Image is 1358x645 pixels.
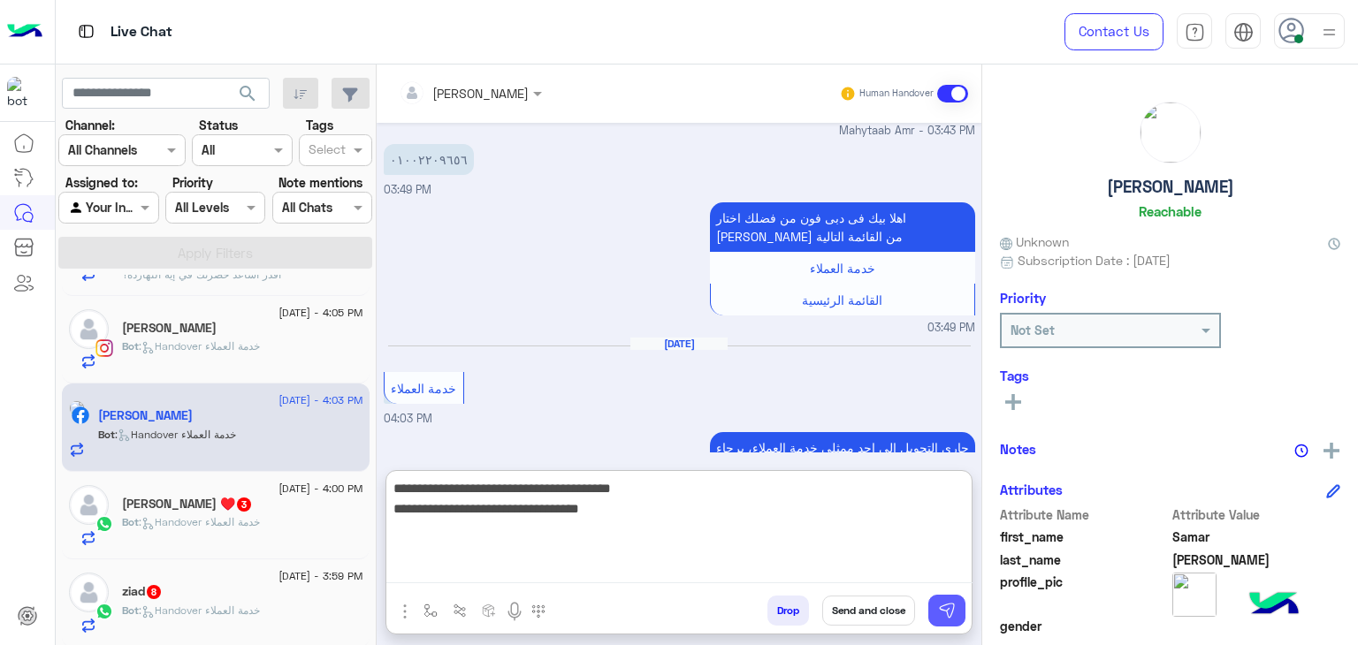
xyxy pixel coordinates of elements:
[95,515,113,533] img: WhatsApp
[1000,527,1169,546] span: first_name
[278,392,362,408] span: [DATE] - 4:03 PM
[767,596,809,626] button: Drop
[122,603,139,617] span: Bot
[802,292,882,307] span: القائمة الرئيسية
[95,339,113,357] img: Instagram
[710,202,975,252] p: 28/10/2024, 3:49 PM
[122,584,163,599] h5: ziad
[384,144,474,175] p: 28/10/2024, 3:49 PM
[1172,617,1341,635] span: null
[1243,574,1305,636] img: hulul-logo.png
[1000,505,1169,524] span: Attribute Name
[822,596,915,626] button: Send and close
[7,77,39,109] img: 1403182699927242
[1294,444,1308,458] img: notes
[531,604,545,618] img: make a call
[1000,368,1340,383] h6: Tags
[69,573,109,612] img: defaultAdmin.png
[122,515,139,528] span: Bot
[122,321,217,336] h5: Fatma Essam
[1107,177,1234,197] h5: [PERSON_NAME]
[306,140,346,163] div: Select
[391,381,456,396] span: خدمة العملاء
[69,309,109,349] img: defaultAdmin.png
[1018,251,1171,269] span: Subscription Date : [DATE]
[1172,505,1341,524] span: Attribute Value
[122,339,139,353] span: Bot
[1139,203,1202,219] h6: Reachable
[1000,482,1063,497] h6: Attributes
[278,173,362,192] label: Note mentions
[859,87,934,101] small: Human Handover
[1185,22,1205,42] img: tab
[446,596,475,625] button: Trigger scenario
[237,83,258,104] span: search
[69,400,85,416] img: picture
[306,116,333,134] label: Tags
[72,406,89,424] img: Facebook
[278,481,362,497] span: [DATE] - 4:00 PM
[384,183,431,196] span: 03:49 PM
[278,568,362,584] span: [DATE] - 3:59 PM
[199,116,238,134] label: Status
[839,123,975,140] span: Mahytaab Amr - 03:43 PM
[75,20,97,42] img: tab
[1000,441,1036,457] h6: Notes
[115,428,236,441] span: : Handover خدمة العملاء
[384,412,432,425] span: 04:03 PM
[938,602,956,619] img: send message
[122,252,361,281] span: دبي فون | مساء الخير مع حضرتك رغد صبري ♥️ أقدر أساعد حضرتك في إيه النهاردة؟
[139,603,260,617] span: : Handover خدمة العملاء
[423,603,438,618] img: select flow
[1172,573,1217,617] img: picture
[394,601,416,622] img: send attachment
[1318,21,1340,43] img: profile
[1172,550,1341,569] span: Seleim
[95,603,113,620] img: WhatsApp
[630,338,728,350] h6: [DATE]
[1000,617,1169,635] span: gender
[1000,232,1069,251] span: Unknown
[1177,13,1212,50] a: tab
[453,603,467,618] img: Trigger scenario
[122,497,253,512] h5: Hager ♥️
[278,305,362,321] span: [DATE] - 4:05 PM
[710,432,975,482] p: 15/8/2025, 4:03 PM
[927,320,975,337] span: 03:49 PM
[1324,443,1339,459] img: add
[1141,102,1201,163] img: picture
[58,237,372,269] button: Apply Filters
[172,173,213,192] label: Priority
[810,261,875,276] span: خدمة العملاء
[65,173,138,192] label: Assigned to:
[482,603,496,618] img: create order
[98,428,115,441] span: Bot
[1172,527,1341,546] span: Samar
[65,116,115,134] label: Channel:
[1000,290,1046,306] h6: Priority
[69,485,109,525] img: defaultAdmin.png
[147,585,161,599] span: 8
[504,601,525,622] img: send voice note
[7,13,42,50] img: Logo
[139,339,260,353] span: : Handover خدمة العملاء
[1000,550,1169,569] span: last_name
[416,596,446,625] button: select flow
[475,596,504,625] button: create order
[237,497,251,512] span: 3
[1064,13,1163,50] a: Contact Us
[139,515,260,528] span: : Handover خدمة العملاء
[1000,573,1169,613] span: profile_pic
[98,408,193,423] h5: Samar Seleim
[111,20,172,44] p: Live Chat
[1233,22,1254,42] img: tab
[226,78,270,116] button: search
